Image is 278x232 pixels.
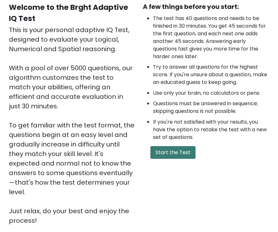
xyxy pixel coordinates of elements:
button: Start the Test [150,146,196,159]
li: The test has 40 questions and needs to be finished in 30 minutes. You get 45 seconds for the firs... [153,15,269,60]
li: Try to answer all questions for the highest score. If you're unsure about a question, make an edu... [153,63,269,86]
li: Use only your brain, no calculators or pens. [153,89,269,97]
b: Welcome to the Brght Adaptive IQ Test [9,2,128,24]
li: If you're not satisfied with your results, you have the option to retake the test with a new set ... [153,118,269,141]
li: Questions must be answered in sequence; skipping questions is not possible. [153,100,269,115]
div: A few things before you start: [143,2,269,11]
div: This is your personal adaptive IQ Test, designed to evaluate your Logical, Numerical and Spatial ... [9,25,135,225]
